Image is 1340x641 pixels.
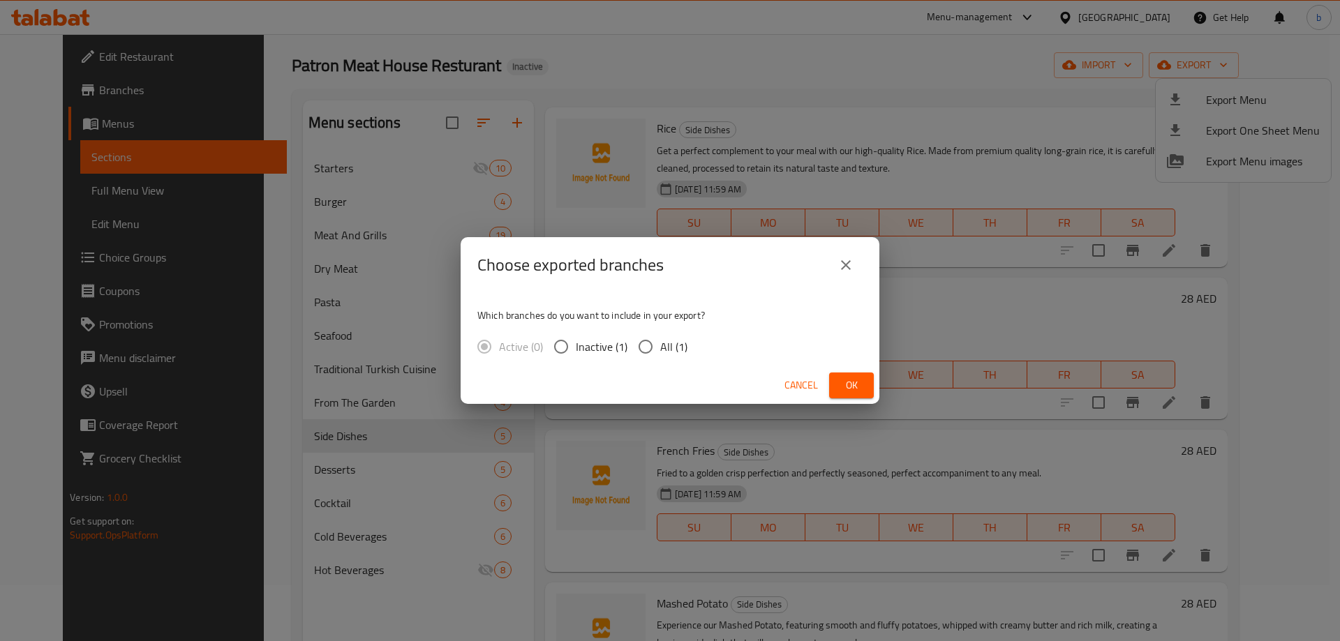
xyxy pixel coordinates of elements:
[829,372,874,398] button: Ok
[477,308,863,322] p: Which branches do you want to include in your export?
[499,338,543,355] span: Active (0)
[840,377,863,394] span: Ok
[779,372,824,398] button: Cancel
[784,377,818,394] span: Cancel
[660,338,687,355] span: All (1)
[829,248,863,282] button: close
[576,338,627,355] span: Inactive (1)
[477,254,664,276] h2: Choose exported branches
